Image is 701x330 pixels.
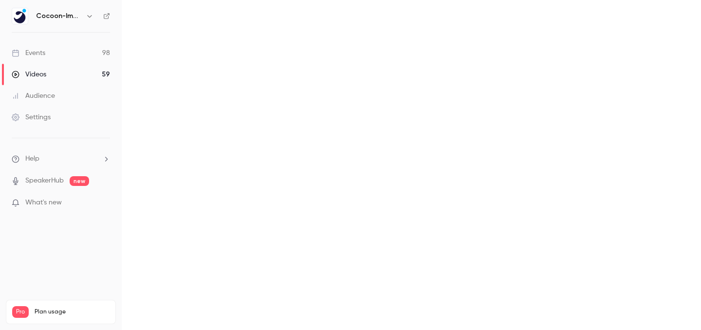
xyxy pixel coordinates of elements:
img: Cocoon-Immo [12,8,28,24]
div: Settings [12,112,51,122]
div: Videos [12,70,46,79]
h6: Cocoon-Immo [36,11,82,21]
span: new [70,176,89,186]
div: Audience [12,91,55,101]
div: Events [12,48,45,58]
a: SpeakerHub [25,176,64,186]
span: Pro [12,306,29,318]
li: help-dropdown-opener [12,154,110,164]
iframe: Noticeable Trigger [98,199,110,207]
span: Plan usage [35,308,110,316]
span: What's new [25,198,62,208]
span: Help [25,154,39,164]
